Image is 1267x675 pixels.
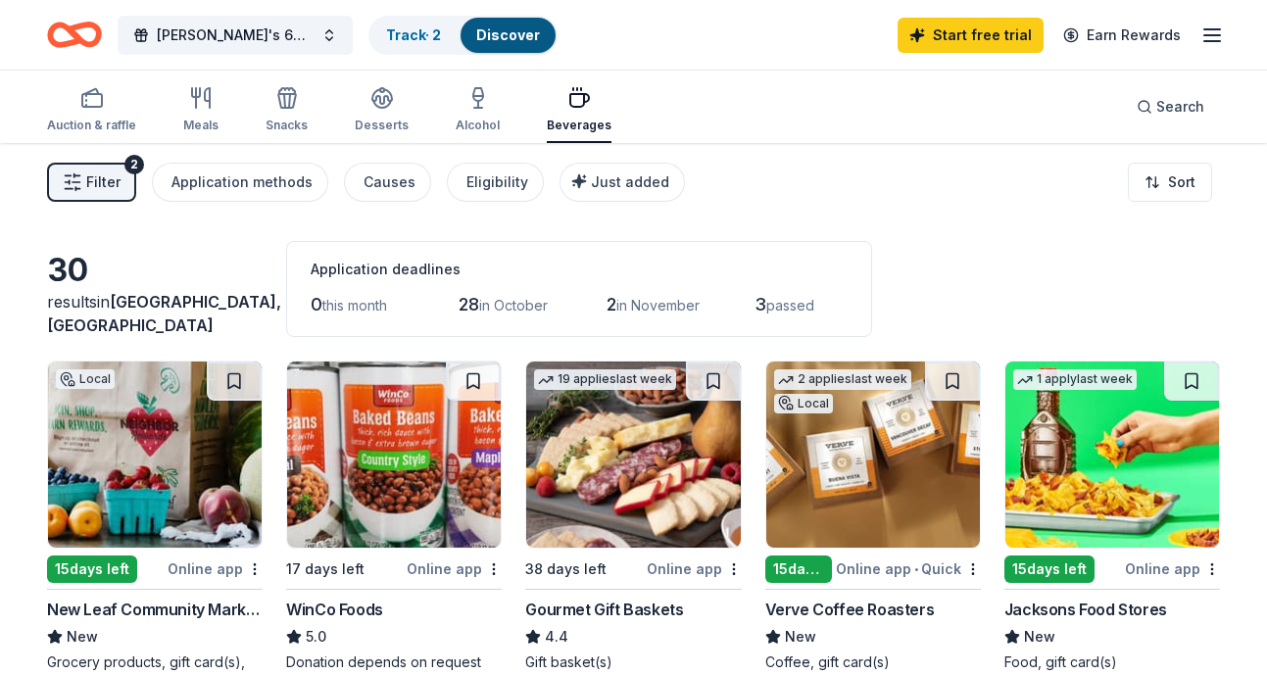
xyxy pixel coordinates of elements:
button: Snacks [266,78,308,143]
span: passed [766,297,814,313]
div: 1 apply last week [1013,369,1137,390]
a: Image for Jacksons Food Stores1 applylast week15days leftOnline appJacksons Food StoresNewFood, g... [1004,361,1220,672]
img: Image for New Leaf Community Markets [48,362,262,548]
div: 17 days left [286,557,365,581]
span: Filter [86,170,121,194]
div: Snacks [266,118,308,133]
div: 19 applies last week [534,369,676,390]
button: Alcohol [456,78,500,143]
span: 28 [459,294,479,314]
div: WinCo Foods [286,598,383,621]
span: New [1024,625,1055,649]
button: Just added [560,163,685,202]
div: Auction & raffle [47,118,136,133]
span: New [67,625,98,649]
div: 15 days left [47,555,137,583]
img: Image for Verve Coffee Roasters [766,362,980,548]
div: Meals [183,118,219,133]
div: Application methods [171,170,313,194]
a: Discover [476,26,540,43]
img: Image for Jacksons Food Stores [1005,362,1219,548]
a: Image for WinCo Foods17 days leftOnline appWinCo Foods5.0Donation depends on request [286,361,502,672]
button: Track· 2Discover [368,16,558,55]
div: Food, gift card(s) [1004,652,1220,672]
div: 15 days left [765,555,832,583]
div: 38 days left [525,557,607,581]
button: Auction & raffle [47,78,136,143]
div: Gourmet Gift Baskets [525,598,683,621]
div: Online app [168,556,263,581]
span: 0 [311,294,322,314]
button: Desserts [355,78,409,143]
div: Causes [364,170,415,194]
a: Image for Gourmet Gift Baskets19 applieslast week38 days leftOnline appGourmet Gift Baskets4.4Gif... [525,361,741,672]
div: Gift basket(s) [525,652,741,672]
button: Eligibility [447,163,544,202]
div: 2 [124,155,144,174]
div: 2 applies last week [774,369,911,390]
img: Image for Gourmet Gift Baskets [526,362,740,548]
button: Causes [344,163,431,202]
button: Application methods [152,163,328,202]
div: Online app [407,556,502,581]
span: • [914,561,918,577]
div: Donation depends on request [286,652,502,672]
span: [PERSON_NAME]'s 60th Birthday Walkathon [157,24,314,47]
div: Local [774,394,833,413]
button: Sort [1128,163,1212,202]
div: 30 [47,251,263,290]
button: Search [1121,87,1220,126]
div: Beverages [547,118,611,133]
span: Search [1156,95,1204,119]
div: 15 days left [1004,555,1095,583]
a: Track· 2 [386,26,441,43]
button: Meals [183,78,219,143]
span: this month [322,297,387,313]
img: Image for WinCo Foods [287,362,501,548]
span: 5.0 [306,625,326,649]
div: Online app [647,556,742,581]
a: Earn Rewards [1051,18,1193,53]
span: 2 [607,294,616,314]
div: Alcohol [456,118,500,133]
div: Desserts [355,118,409,133]
div: Coffee, gift card(s) [765,652,981,672]
div: Application deadlines [311,258,848,281]
div: Online app Quick [836,556,981,581]
span: in October [479,297,548,313]
button: Filter2 [47,163,136,202]
a: Start free trial [898,18,1044,53]
button: Beverages [547,78,611,143]
span: [GEOGRAPHIC_DATA], [GEOGRAPHIC_DATA] [47,292,281,335]
span: Sort [1168,170,1195,194]
div: Local [56,369,115,389]
span: New [785,625,816,649]
span: 4.4 [545,625,568,649]
a: Image for Verve Coffee Roasters2 applieslast weekLocal15days leftOnline app•QuickVerve Coffee Roa... [765,361,981,672]
span: 3 [755,294,766,314]
a: Home [47,12,102,58]
span: in November [616,297,700,313]
div: Jacksons Food Stores [1004,598,1167,621]
span: in [47,292,281,335]
div: results [47,290,263,337]
div: Verve Coffee Roasters [765,598,935,621]
div: New Leaf Community Markets [47,598,263,621]
button: [PERSON_NAME]'s 60th Birthday Walkathon [118,16,353,55]
div: Eligibility [466,170,528,194]
span: Just added [591,173,669,190]
div: Online app [1125,556,1220,581]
